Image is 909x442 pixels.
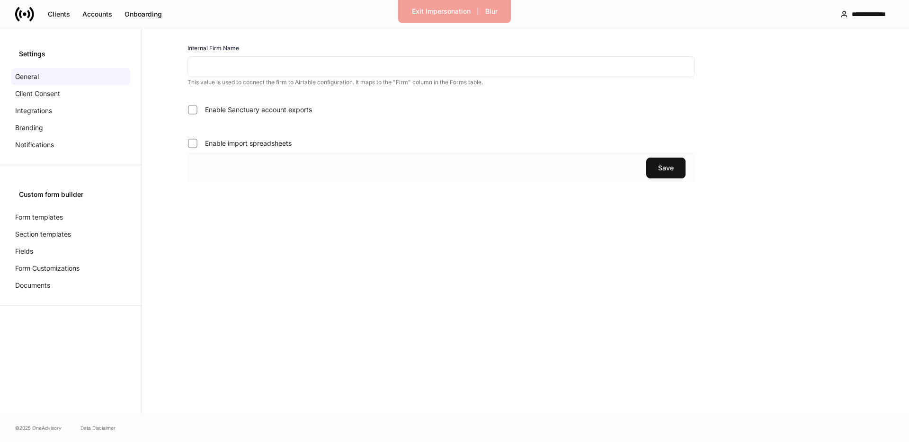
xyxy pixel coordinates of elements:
p: Branding [15,123,43,133]
button: Clients [42,7,76,22]
p: Form templates [15,212,63,222]
a: General [11,68,130,85]
p: Documents [15,281,50,290]
span: Enable import spreadsheets [205,139,292,148]
a: Form Customizations [11,260,130,277]
p: Integrations [15,106,52,115]
div: Accounts [82,11,112,18]
a: Notifications [11,136,130,153]
button: Onboarding [118,7,168,22]
div: Settings [19,49,123,59]
h6: Internal Firm Name [187,44,239,53]
button: Save [646,158,686,178]
span: Enable Sanctuary account exports [205,105,312,115]
div: Save [658,165,674,171]
a: Branding [11,119,130,136]
button: Accounts [76,7,118,22]
p: General [15,72,39,81]
button: Blur [479,4,504,19]
p: Notifications [15,140,54,150]
a: Fields [11,243,130,260]
p: Section templates [15,230,71,239]
div: Exit Impersonation [412,8,471,15]
a: Section templates [11,226,130,243]
button: Exit Impersonation [406,4,477,19]
a: Integrations [11,102,130,119]
p: Fields [15,247,33,256]
span: © 2025 OneAdvisory [15,424,62,432]
p: Form Customizations [15,264,80,273]
a: Client Consent [11,85,130,102]
a: Data Disclaimer [80,424,116,432]
a: Documents [11,277,130,294]
a: Form templates [11,209,130,226]
div: Custom form builder [19,190,123,199]
p: Client Consent [15,89,60,98]
div: Blur [485,8,498,15]
div: Clients [48,11,70,18]
p: This value is used to connect the firm to Airtable configuration. It maps to the "Firm" column in... [187,79,695,86]
div: Onboarding [125,11,162,18]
